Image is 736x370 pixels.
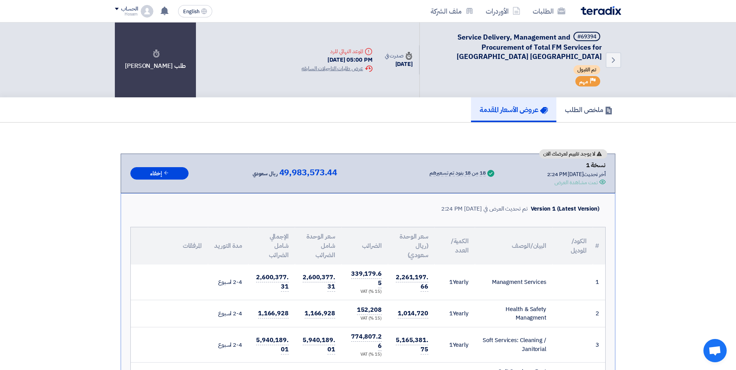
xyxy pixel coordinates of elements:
[435,327,475,363] td: Yearly
[435,227,475,265] th: الكمية/العدد
[357,305,382,315] span: 152,208
[565,105,613,114] h5: ملخص الطلب
[295,227,341,265] th: سعر الوحدة شامل الضرائب
[475,227,552,265] th: البيان/الوصف
[341,227,388,265] th: الضرائب
[121,6,138,12] div: الحساب
[449,309,453,318] span: 1
[208,227,248,265] th: مدة التوريد
[256,335,289,354] span: 5,940,189.01
[131,227,208,265] th: المرفقات
[543,151,595,157] span: لا يوجد تقييم لعرضك الان
[253,169,278,178] span: ريال سعودي
[348,351,382,358] div: (15 %) VAT
[385,60,413,69] div: [DATE]
[593,265,605,300] td: 1
[577,34,596,40] div: #69394
[435,300,475,327] td: Yearly
[435,265,475,300] td: Yearly
[429,170,486,176] div: 18 من 18 بنود تم تسعيرهم
[481,336,546,353] div: Soft Services: Cleaning / Janitorial
[531,204,599,213] div: Version 1 (Latest Version)
[471,97,556,122] a: عروض الأسعار المقدمة
[547,160,606,170] div: نسخة 1
[593,227,605,265] th: #
[424,2,480,20] a: ملف الشركة
[301,47,372,55] div: الموعد النهائي للرد
[303,335,335,354] span: 5,940,189.01
[449,341,453,349] span: 1
[480,105,548,114] h5: عروض الأسعار المقدمة
[388,227,435,265] th: سعر الوحدة (ريال سعودي)
[348,315,382,322] div: (15 %) VAT
[554,178,598,187] div: تمت مشاهدة العرض
[703,339,727,362] a: دردشة مفتوحة
[183,9,199,14] span: English
[351,332,382,351] span: 774,807.26
[481,278,546,287] div: Managment Services
[441,204,528,213] div: تم تحديث العرض في [DATE] 2:24 PM
[141,5,153,17] img: profile_test.png
[115,12,138,16] div: Hosam
[115,22,196,97] div: طلب [PERSON_NAME]
[579,78,588,85] span: مهم
[303,273,335,292] span: 2,600,377.31
[351,269,382,288] span: 339,179.65
[258,309,289,318] span: 1,166,928
[301,55,372,64] div: [DATE] 05:00 PM
[593,300,605,327] td: 2
[552,227,593,265] th: الكود/الموديل
[573,65,600,74] span: تم القبول
[429,32,602,61] h5: Service Delivery, Management and Procurement of Total FM Services for Jawharat Riyadh
[547,170,606,178] div: أخر تحديث [DATE] 2:24 PM
[208,327,248,363] td: 2-4 اسبوع
[279,168,338,177] span: 49,983,573.44
[248,227,295,265] th: الإجمالي شامل الضرائب
[305,309,335,318] span: 1,166,928
[449,278,453,286] span: 1
[457,32,602,62] span: Service Delivery, Management and Procurement of Total FM Services for [GEOGRAPHIC_DATA] [GEOGRAPH...
[130,167,189,180] button: إخفاء
[481,305,546,322] div: Health & Safety Managment
[208,265,248,300] td: 2-4 اسبوع
[593,327,605,363] td: 3
[396,335,428,354] span: 5,165,381.75
[526,2,571,20] a: الطلبات
[178,5,212,17] button: English
[396,273,428,292] span: 2,261,197.66
[208,300,248,327] td: 2-4 اسبوع
[256,273,289,292] span: 2,600,377.31
[556,97,621,122] a: ملخص الطلب
[385,52,413,60] div: صدرت في
[398,309,428,318] span: 1,014,720
[480,2,526,20] a: الأوردرات
[581,6,621,15] img: Teradix logo
[301,64,372,73] div: عرض طلبات التاجيلات السابقه
[348,289,382,295] div: (15 %) VAT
